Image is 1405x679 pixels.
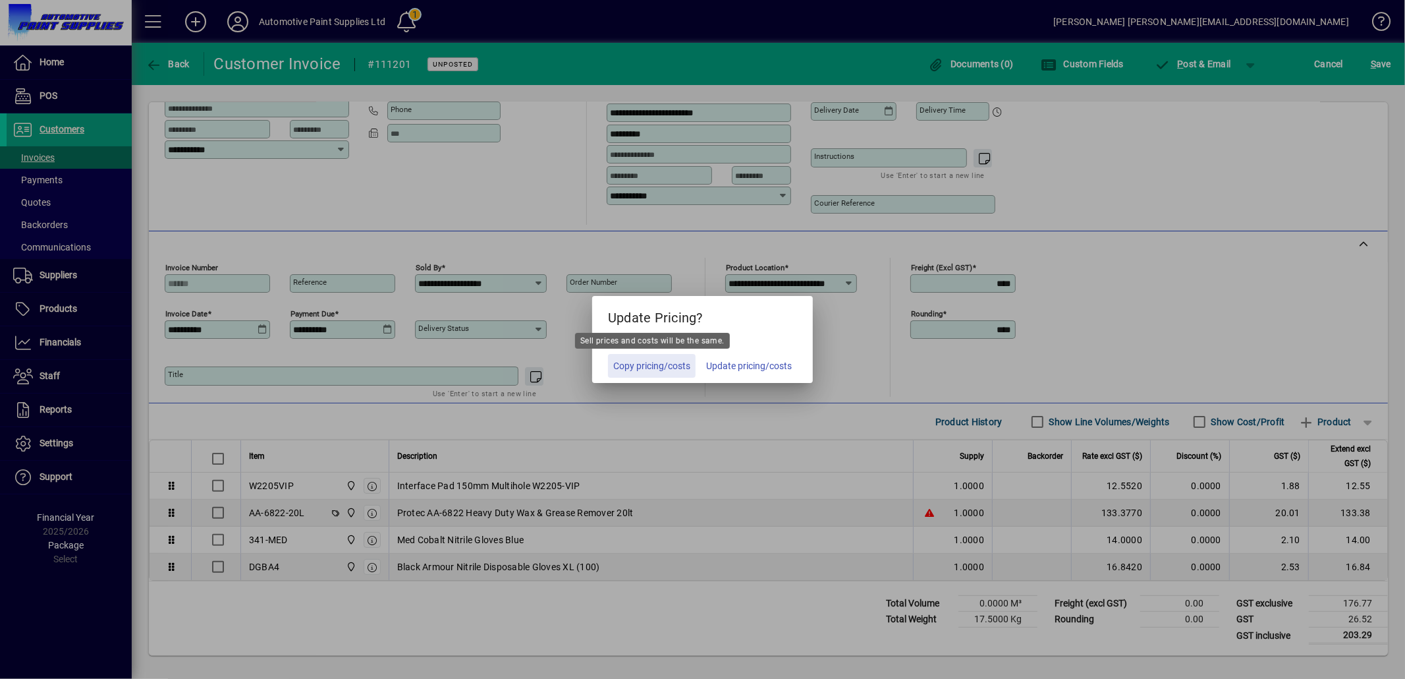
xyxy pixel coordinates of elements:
span: Update pricing/costs [706,359,792,373]
h5: Update Pricing? [592,296,813,334]
button: Copy pricing/costs [608,354,696,378]
span: Copy pricing/costs [613,359,690,373]
div: Sell prices and costs will be the same. [575,333,730,349]
button: Update pricing/costs [701,354,797,378]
